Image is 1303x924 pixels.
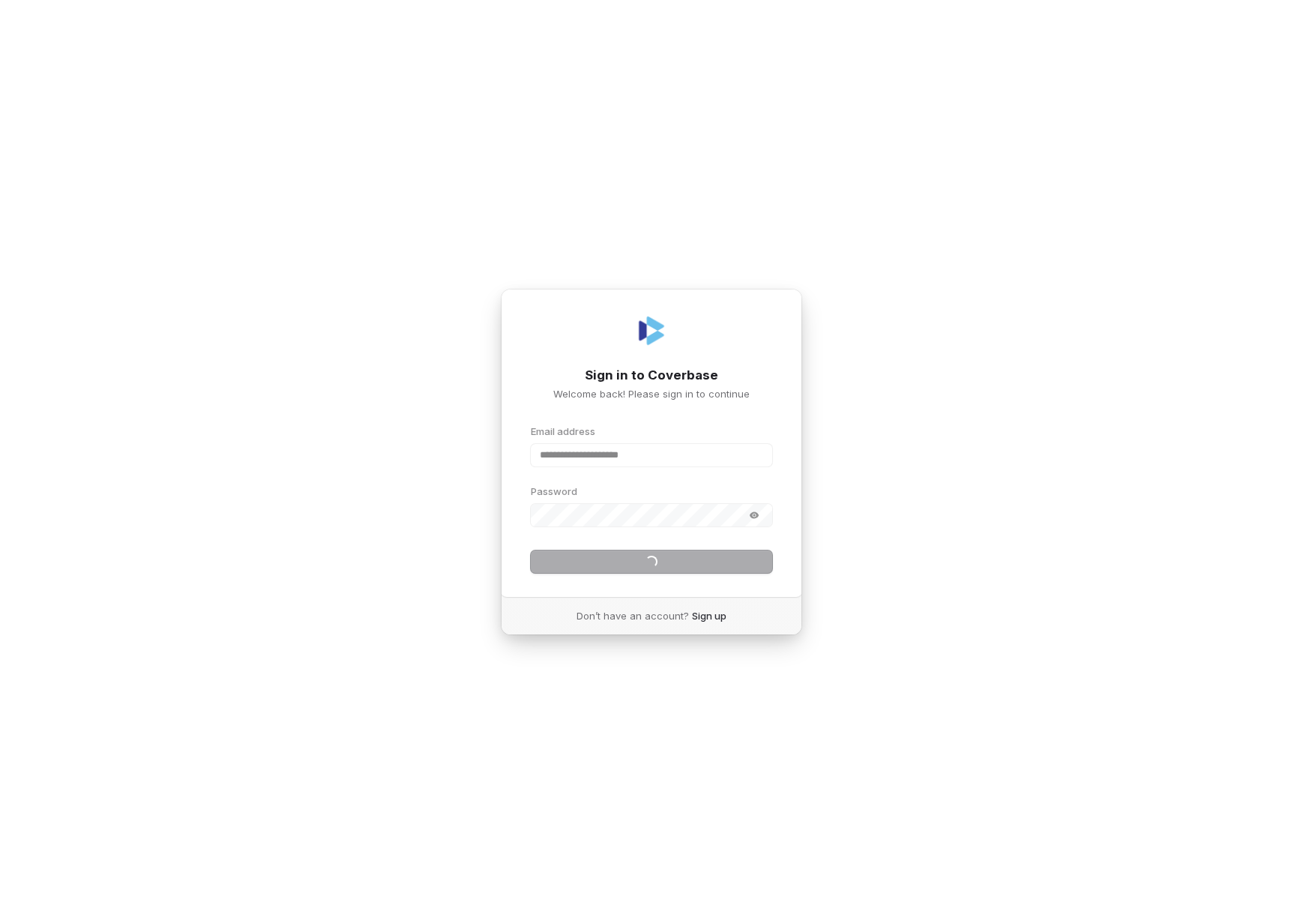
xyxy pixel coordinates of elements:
[577,609,689,622] span: Don’t have an account?
[692,609,726,622] a: Sign up
[634,313,669,349] img: Coverbase
[531,367,772,385] h1: Sign in to Coverbase
[739,506,769,524] button: Show password
[531,387,772,400] p: Welcome back! Please sign in to continue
